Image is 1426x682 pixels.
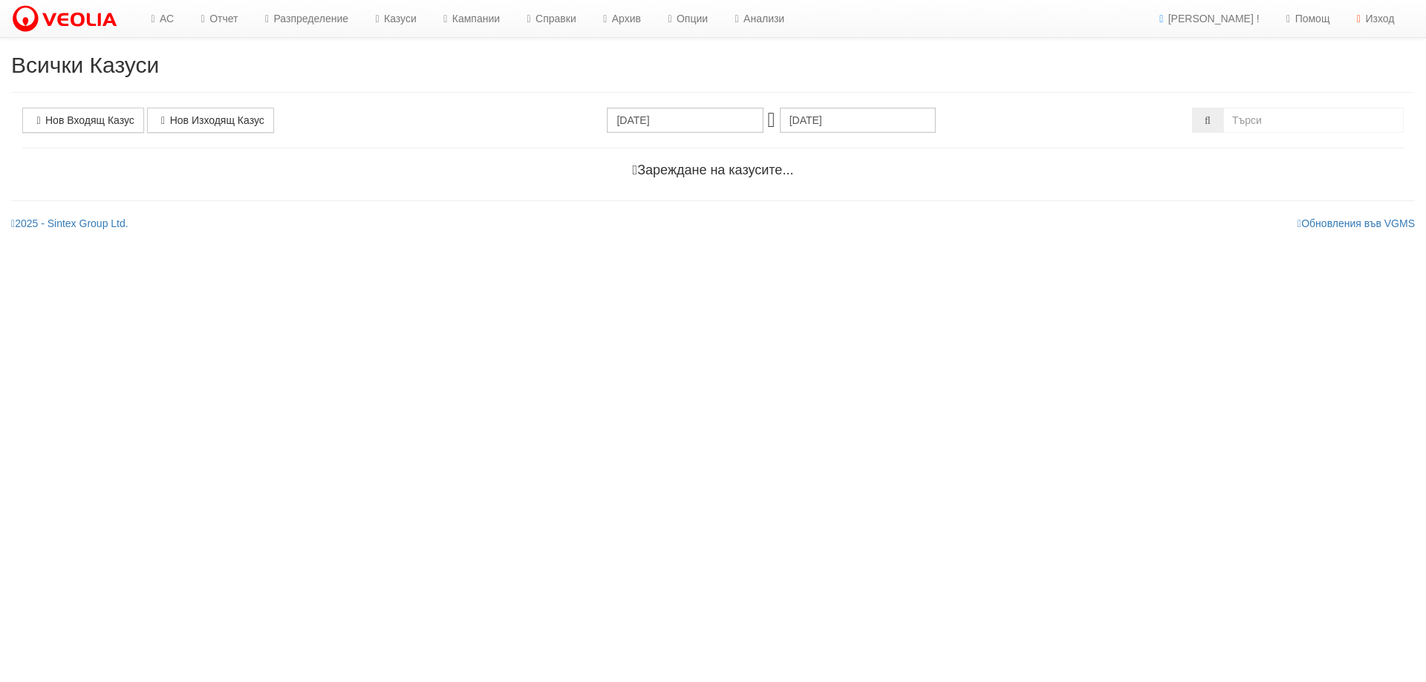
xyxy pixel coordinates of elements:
[1298,217,1415,229] a: Обновления във VGMS
[22,163,1404,178] h4: Зареждане на казусите...
[11,53,1415,77] h2: Всички Казуси
[11,4,124,35] img: VeoliaLogo.png
[1223,108,1404,133] input: Търсене по Идентификатор, Бл/Вх/Ап, Тип, Описание, Моб. Номер, Имейл, Файл, Коментар,
[147,108,274,133] a: Нов Изходящ Казус
[11,217,128,229] a: 2025 - Sintex Group Ltd.
[22,108,144,133] a: Нов Входящ Казус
